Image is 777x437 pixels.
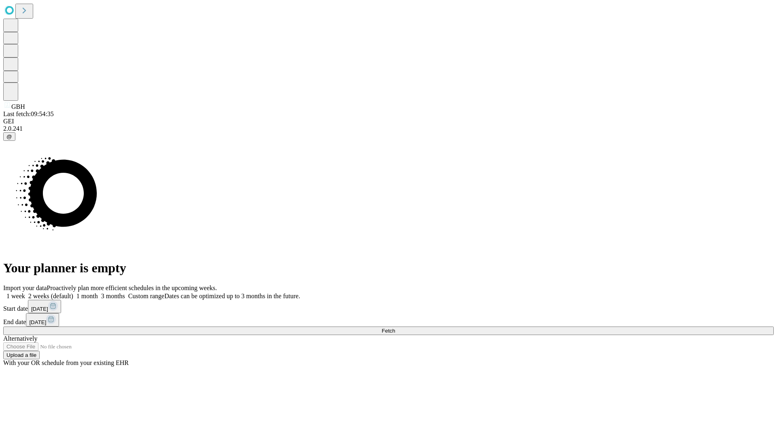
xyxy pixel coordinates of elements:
[3,261,774,276] h1: Your planner is empty
[3,327,774,335] button: Fetch
[76,293,98,299] span: 1 month
[128,293,164,299] span: Custom range
[29,319,46,325] span: [DATE]
[26,313,59,327] button: [DATE]
[101,293,125,299] span: 3 months
[3,110,54,117] span: Last fetch: 09:54:35
[3,284,47,291] span: Import your data
[3,335,37,342] span: Alternatively
[164,293,300,299] span: Dates can be optimized up to 3 months in the future.
[31,306,48,312] span: [DATE]
[3,125,774,132] div: 2.0.241
[11,103,25,110] span: GBH
[6,134,12,140] span: @
[3,313,774,327] div: End date
[28,300,61,313] button: [DATE]
[3,132,15,141] button: @
[47,284,217,291] span: Proactively plan more efficient schedules in the upcoming weeks.
[382,328,395,334] span: Fetch
[3,359,129,366] span: With your OR schedule from your existing EHR
[6,293,25,299] span: 1 week
[28,293,73,299] span: 2 weeks (default)
[3,351,40,359] button: Upload a file
[3,300,774,313] div: Start date
[3,118,774,125] div: GEI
